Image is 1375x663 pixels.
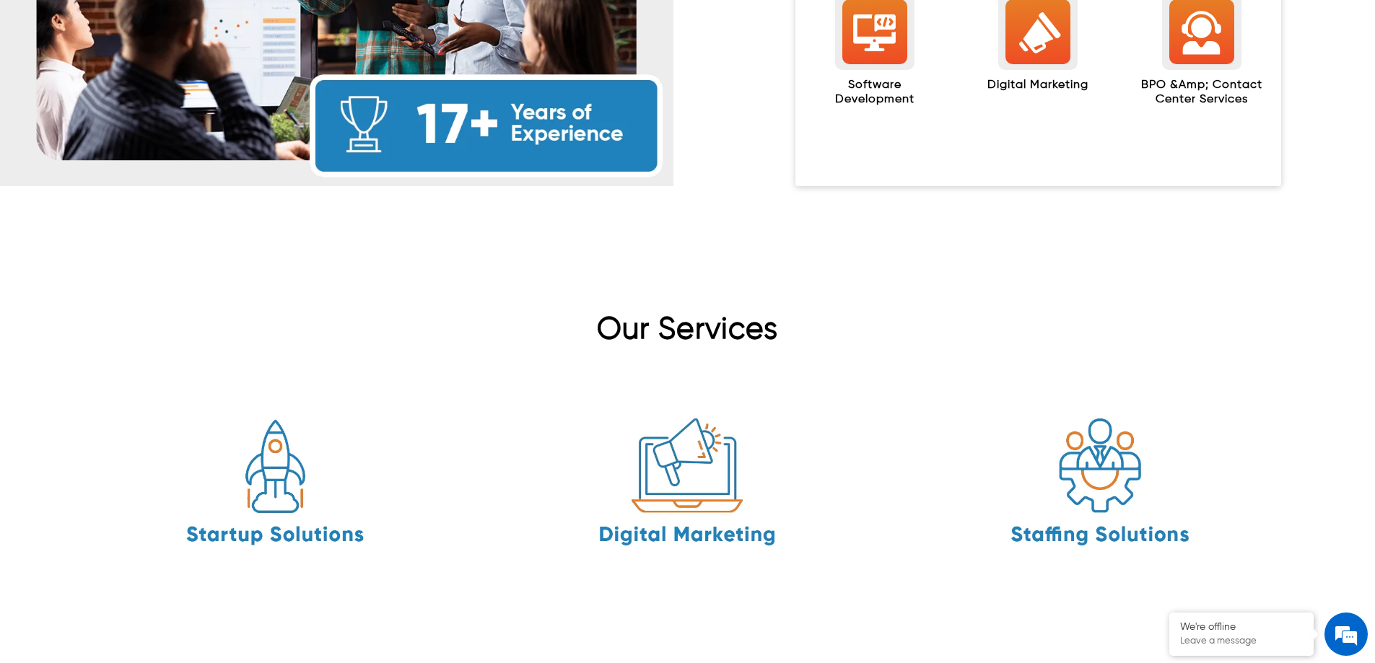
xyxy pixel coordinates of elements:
div: Leave a message [75,81,243,100]
span: We are offline. Please leave us a message. [30,182,252,328]
a: Staffing Solution [894,377,1306,593]
textarea: Type your message and click 'Submit' [7,394,275,444]
img: salesiqlogo_leal7QplfZFryJ6FIlVepeu7OftD7mt8q6exU6-34PB8prfIgodN67KcxXM9Y7JQ_.png [100,379,110,387]
h2: Software Development [810,79,940,113]
img: logo_Zg8I0qSkbAqR2WFHt3p6CTuqpyXMFPubPcD2OT02zFN43Cy9FUNNG3NEPhM_Q1qe_.png [25,87,61,95]
img: Digital Marketing [580,377,796,593]
p: Leave a message [1180,636,1303,647]
a: Digital Marketing [481,377,894,593]
h2: Our Services [69,312,1306,355]
h2: BPO &amp; Contact Center Services [1137,79,1267,113]
div: We're offline [1180,621,1303,633]
div: Minimize live chat window [237,7,271,42]
em: Submit [211,444,262,464]
img: Startup Solution [167,377,383,593]
em: Driven by SalesIQ [113,378,183,388]
a: Startup Solution [69,377,481,593]
h2: Digital Marketing [987,79,1088,100]
img: Staffing Solution [992,377,1208,593]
